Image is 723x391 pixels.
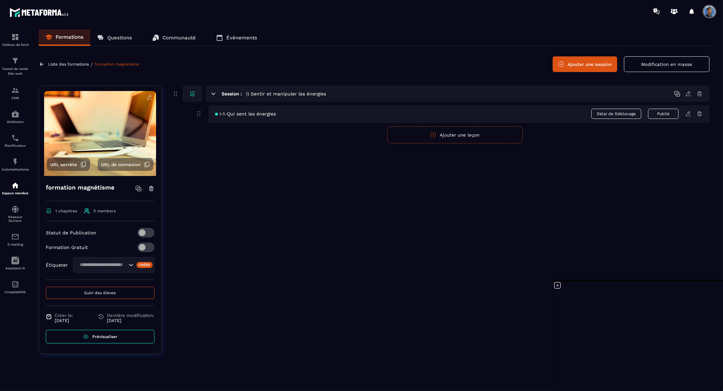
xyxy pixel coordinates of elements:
[39,30,90,46] a: Formations
[2,215,29,223] p: Réseaux Sociaux
[11,33,19,41] img: formation
[226,35,257,41] p: Événements
[11,86,19,94] img: formation
[11,158,19,166] img: automations
[56,34,83,40] p: Formations
[46,262,68,268] p: Étiqueter
[93,209,116,213] span: 0 members
[47,158,90,171] button: URL secrète
[46,183,114,192] h4: formation magnétisme
[246,90,326,97] h5: I) Sentir et manipuler les énergies
[2,153,29,176] a: automationsautomationsAutomatisations
[48,62,89,67] a: Liste des formations
[591,109,641,119] span: Délai de Déblocage
[98,158,153,171] button: URL de connexion
[11,134,19,142] img: scheduler
[11,181,19,190] img: automations
[11,110,19,118] img: automations
[2,275,29,299] a: accountantaccountantComptabilité
[215,111,276,117] span: I-1-Qui sent les énergies
[46,287,154,299] button: Suivi des élèves
[2,28,29,52] a: formationformationTableau de bord
[2,81,29,105] a: formationformationCRM
[163,35,196,41] p: Communauté
[624,56,709,72] button: Modification en masse
[2,266,29,270] p: Assistant IA
[9,6,71,19] img: logo
[55,209,77,213] span: 1 chapitres
[101,162,140,167] span: URL de connexion
[55,318,73,323] p: [DATE]
[11,280,19,288] img: accountant
[46,230,96,235] p: Statut de Publication
[2,191,29,195] p: Espace membre
[2,105,29,129] a: automationsautomationsWebinaire
[222,91,242,96] h6: Session :
[44,91,156,176] img: background
[46,330,154,343] a: Prévisualiser
[2,120,29,124] p: Webinaire
[50,162,77,167] span: URL secrète
[387,126,523,143] button: Ajouter une leçon
[95,62,139,67] a: formation magnétisme
[2,251,29,275] a: Assistant IA
[2,290,29,294] p: Comptabilité
[2,228,29,251] a: emailemailE-mailing
[46,245,88,250] p: Formation Gratuit
[92,334,117,339] span: Prévisualiser
[55,313,73,318] span: Créer le:
[2,43,29,47] p: Tableau de bord
[107,318,154,323] p: [DATE]
[90,30,139,46] a: Questions
[73,257,154,273] div: Search for option
[2,243,29,246] p: E-mailing
[209,30,264,46] a: Événements
[2,67,29,76] p: Tunnel de vente Site web
[2,144,29,147] p: Planificateur
[2,176,29,200] a: automationsautomationsEspace membre
[84,290,116,295] span: Suivi des élèves
[11,205,19,213] img: social-network
[553,56,617,72] button: Ajouter une session
[11,57,19,65] img: formation
[2,200,29,228] a: social-networksocial-networkRéseaux Sociaux
[136,262,153,268] div: Créer
[91,61,93,68] span: /
[2,52,29,81] a: formationformationTunnel de vente Site web
[2,129,29,153] a: schedulerschedulerPlanificateur
[107,35,132,41] p: Questions
[77,261,127,269] input: Search for option
[2,167,29,171] p: Automatisations
[648,109,679,119] button: Publié
[2,96,29,100] p: CRM
[107,313,154,318] span: Dernière modification:
[146,30,203,46] a: Communauté
[11,233,19,241] img: email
